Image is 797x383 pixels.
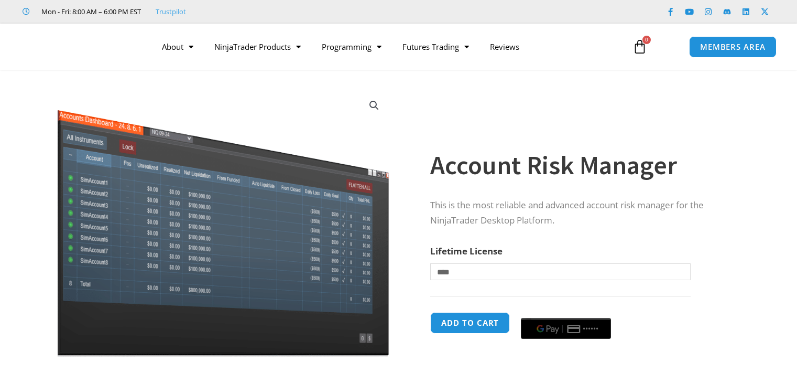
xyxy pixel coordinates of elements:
a: Reviews [479,35,530,59]
a: NinjaTrader Products [204,35,311,59]
img: Screenshot 2024-08-26 15462845454 [54,88,391,357]
a: MEMBERS AREA [689,36,777,58]
iframe: Secure payment input frame [519,311,613,312]
button: Buy with GPay [521,318,611,339]
button: Add to cart [430,312,510,334]
a: Programming [311,35,392,59]
nav: Menu [151,35,622,59]
h1: Account Risk Manager [430,147,736,184]
span: MEMBERS AREA [700,43,766,51]
span: 0 [642,36,651,44]
label: Lifetime License [430,245,503,257]
a: Futures Trading [392,35,479,59]
span: Mon - Fri: 8:00 AM – 6:00 PM EST [39,5,141,18]
a: Trustpilot [156,5,186,18]
img: LogoAI [23,28,135,66]
text: •••••• [583,325,599,333]
p: This is the most reliable and advanced account risk manager for the NinjaTrader Desktop Platform. [430,198,736,228]
a: View full-screen image gallery [365,96,384,115]
a: Clear options [430,285,446,293]
a: About [151,35,204,59]
a: 0 [617,31,663,62]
